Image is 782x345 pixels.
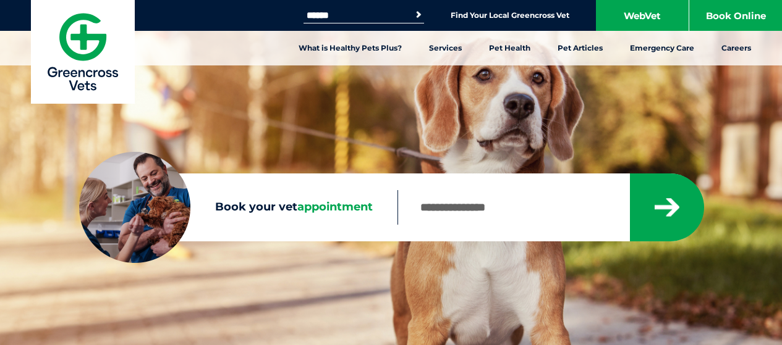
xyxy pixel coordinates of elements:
[79,198,397,217] label: Book your vet
[544,31,616,65] a: Pet Articles
[708,31,765,65] a: Careers
[451,10,569,20] a: Find Your Local Greencross Vet
[415,31,475,65] a: Services
[616,31,708,65] a: Emergency Care
[285,31,415,65] a: What is Healthy Pets Plus?
[412,9,425,21] button: Search
[475,31,544,65] a: Pet Health
[297,200,373,214] span: appointment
